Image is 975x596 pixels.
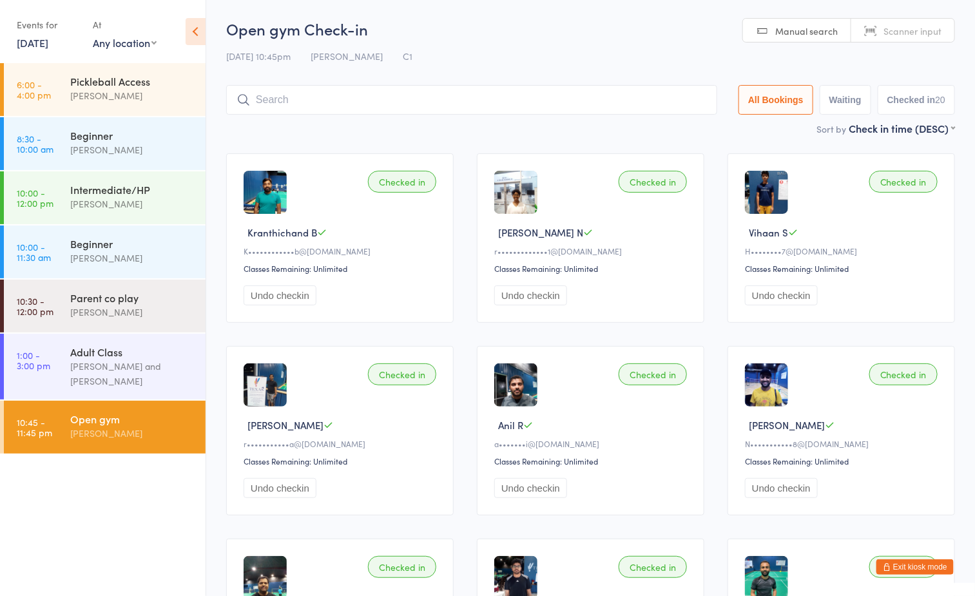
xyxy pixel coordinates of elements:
[749,226,788,239] span: Vihaan S
[17,350,50,370] time: 1:00 - 3:00 pm
[820,85,871,115] button: Waiting
[17,14,80,35] div: Events for
[244,263,440,274] div: Classes Remaining: Unlimited
[226,50,291,62] span: [DATE] 10:45pm
[17,296,53,316] time: 10:30 - 12:00 pm
[4,280,206,332] a: 10:30 -12:00 pmParent co play[PERSON_NAME]
[494,438,691,449] div: a•••••••i@[DOMAIN_NAME]
[745,245,941,256] div: H••••••••7@[DOMAIN_NAME]
[403,50,412,62] span: C1
[368,171,436,193] div: Checked in
[494,285,567,305] button: Undo checkin
[876,559,954,575] button: Exit kiosk mode
[244,438,440,449] div: r•••••••••••a@[DOMAIN_NAME]
[4,63,206,116] a: 6:00 -4:00 pmPickleball Access[PERSON_NAME]
[244,478,316,498] button: Undo checkin
[4,226,206,278] a: 10:00 -11:30 amBeginner[PERSON_NAME]
[935,95,945,105] div: 20
[498,226,583,239] span: [PERSON_NAME] N
[17,242,51,262] time: 10:00 - 11:30 am
[17,79,51,100] time: 6:00 - 4:00 pm
[70,345,195,359] div: Adult Class
[494,245,691,256] div: r•••••••••••••1@[DOMAIN_NAME]
[70,182,195,197] div: Intermediate/HP
[244,456,440,466] div: Classes Remaining: Unlimited
[70,291,195,305] div: Parent co play
[244,171,287,214] img: image1673312916.png
[745,285,818,305] button: Undo checkin
[4,401,206,454] a: 10:45 -11:45 pmOpen gym[PERSON_NAME]
[738,85,813,115] button: All Bookings
[869,171,938,193] div: Checked in
[619,171,687,193] div: Checked in
[494,456,691,466] div: Classes Remaining: Unlimited
[244,245,440,256] div: K••••••••••••b@[DOMAIN_NAME]
[849,121,955,135] div: Check in time (DESC)
[745,438,941,449] div: N•••••••••••8@[DOMAIN_NAME]
[775,24,838,37] span: Manual search
[368,556,436,578] div: Checked in
[4,171,206,224] a: 10:00 -12:00 pmIntermediate/HP[PERSON_NAME]
[247,418,323,432] span: [PERSON_NAME]
[17,187,53,208] time: 10:00 - 12:00 pm
[70,74,195,88] div: Pickleball Access
[869,363,938,385] div: Checked in
[93,35,157,50] div: Any location
[70,251,195,265] div: [PERSON_NAME]
[244,363,287,407] img: image1674090829.png
[619,556,687,578] div: Checked in
[70,359,195,389] div: [PERSON_NAME] and [PERSON_NAME]
[244,285,316,305] button: Undo checkin
[745,263,941,274] div: Classes Remaining: Unlimited
[494,363,537,407] img: image1675911789.png
[70,142,195,157] div: [PERSON_NAME]
[494,171,537,214] img: image1711320660.png
[745,478,818,498] button: Undo checkin
[494,263,691,274] div: Classes Remaining: Unlimited
[70,412,195,426] div: Open gym
[745,456,941,466] div: Classes Remaining: Unlimited
[4,334,206,399] a: 1:00 -3:00 pmAdult Class[PERSON_NAME] and [PERSON_NAME]
[247,226,317,239] span: Kranthichand B
[869,556,938,578] div: Checked in
[70,426,195,441] div: [PERSON_NAME]
[226,85,717,115] input: Search
[93,14,157,35] div: At
[883,24,941,37] span: Scanner input
[619,363,687,385] div: Checked in
[745,171,788,214] img: image1722993465.png
[70,236,195,251] div: Beginner
[70,128,195,142] div: Beginner
[70,88,195,103] div: [PERSON_NAME]
[745,363,788,407] img: image1674527475.png
[17,35,48,50] a: [DATE]
[878,85,955,115] button: Checked in20
[816,122,846,135] label: Sort by
[311,50,383,62] span: [PERSON_NAME]
[498,418,523,432] span: Anil R
[368,363,436,385] div: Checked in
[4,117,206,170] a: 8:30 -10:00 amBeginner[PERSON_NAME]
[494,478,567,498] button: Undo checkin
[17,417,52,437] time: 10:45 - 11:45 pm
[749,418,825,432] span: [PERSON_NAME]
[70,305,195,320] div: [PERSON_NAME]
[17,133,53,154] time: 8:30 - 10:00 am
[70,197,195,211] div: [PERSON_NAME]
[226,18,955,39] h2: Open gym Check-in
